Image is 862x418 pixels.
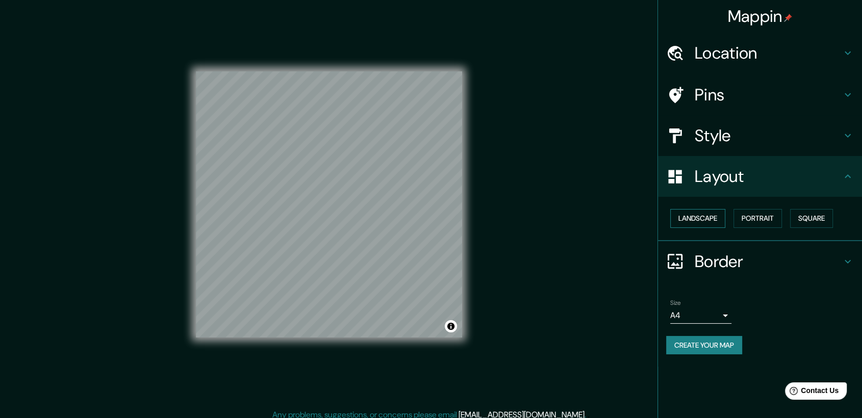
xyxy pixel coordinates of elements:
h4: Location [695,43,842,63]
button: Portrait [733,209,782,228]
button: Square [790,209,833,228]
div: Style [658,115,862,156]
div: Layout [658,156,862,197]
h4: Style [695,125,842,146]
div: Location [658,33,862,73]
img: pin-icon.png [784,14,792,22]
button: Landscape [670,209,725,228]
div: Border [658,241,862,282]
iframe: Help widget launcher [771,378,851,407]
h4: Layout [695,166,842,187]
label: Size [670,298,681,307]
h4: Border [695,251,842,272]
div: Pins [658,74,862,115]
button: Toggle attribution [445,320,457,332]
canvas: Map [196,71,462,337]
h4: Pins [695,85,842,105]
button: Create your map [666,336,742,355]
div: A4 [670,307,731,324]
h4: Mappin [728,6,793,27]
